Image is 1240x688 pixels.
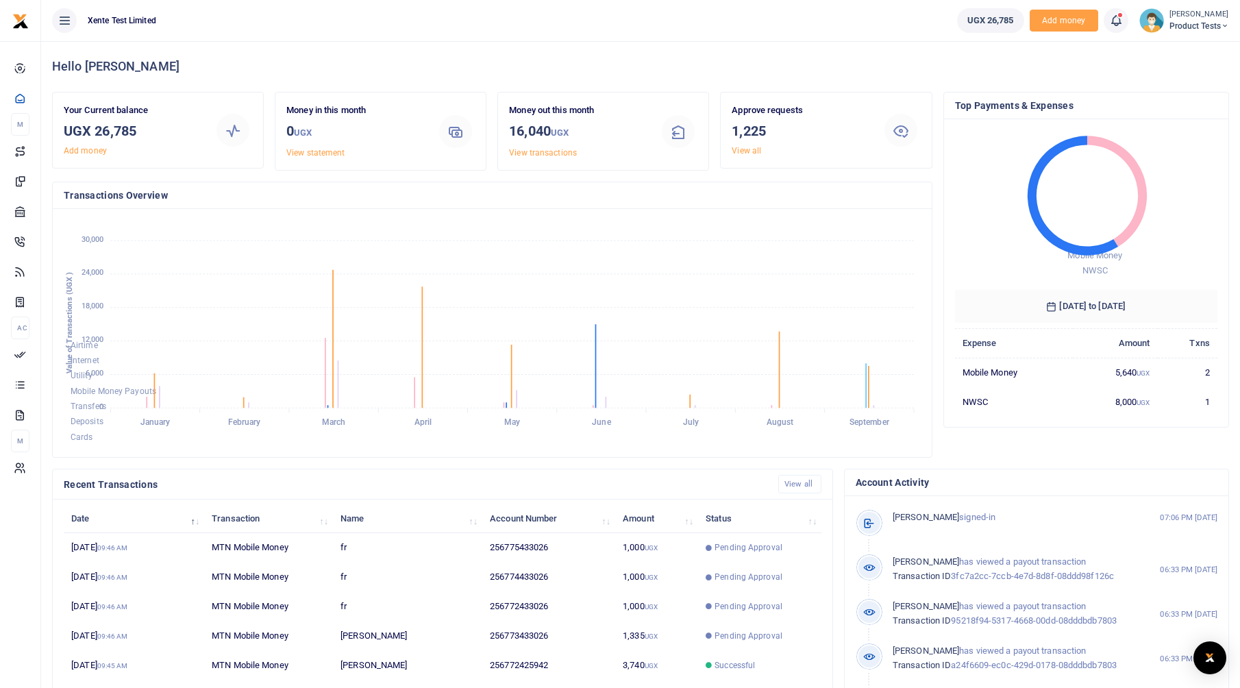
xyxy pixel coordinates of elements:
td: 1,000 [615,563,698,592]
td: 256774433026 [482,563,615,592]
text: Value of Transactions (UGX ) [65,272,74,374]
a: profile-user [PERSON_NAME] Product Tests [1139,8,1229,33]
td: [DATE] [64,563,204,592]
tspan: 24,000 [82,269,104,278]
small: UGX [645,662,658,669]
tspan: April [414,418,432,428]
small: 06:33 PM [DATE] [1160,653,1217,665]
h3: 1,225 [732,121,870,141]
a: View statement [286,148,345,158]
td: MTN Mobile Money [204,622,333,651]
span: Mobile Money Payouts [71,386,156,396]
th: Transaction: activate to sort column ascending [204,504,333,533]
p: has viewed a payout transaction 95218f94-5317-4668-00dd-08dddbdb7803 [893,600,1136,628]
h4: Recent Transactions [64,477,767,492]
td: NWSC [955,387,1074,416]
tspan: September [850,418,890,428]
h4: Top Payments & Expenses [955,98,1218,113]
td: 256773433026 [482,622,615,651]
span: Transfers [71,402,106,411]
td: [DATE] [64,533,204,563]
p: Your Current balance [64,103,202,118]
span: Cards [71,432,93,442]
p: has viewed a payout transaction 3fc7a2cc-7ccb-4e7d-8d8f-08ddd98f126c [893,555,1136,584]
span: Deposits [71,417,103,427]
span: Mobile Money [1067,250,1122,260]
span: NWSC [1082,265,1107,275]
span: Add money [1030,10,1098,32]
th: Date: activate to sort column descending [64,504,204,533]
a: UGX 26,785 [957,8,1024,33]
tspan: March [322,418,346,428]
td: 1 [1158,387,1217,416]
a: View all [778,475,821,493]
td: 5,640 [1073,358,1157,387]
small: UGX [645,632,658,640]
td: 256772433026 [482,592,615,622]
span: Successful [715,659,755,672]
td: 3,740 [615,651,698,680]
a: View all [732,146,761,156]
tspan: May [504,418,520,428]
span: [PERSON_NAME] [893,512,959,522]
td: fr [333,592,482,622]
span: Xente Test Limited [82,14,162,27]
span: Pending Approval [715,571,782,583]
td: MTN Mobile Money [204,563,333,592]
a: Add money [1030,14,1098,25]
span: UGX 26,785 [967,14,1014,27]
h4: Transactions Overview [64,188,921,203]
span: Product Tests [1169,20,1229,32]
p: Money in this month [286,103,425,118]
small: UGX [645,544,658,552]
tspan: 30,000 [82,235,104,244]
span: Airtime [71,341,98,350]
p: signed-in [893,511,1136,525]
span: Transaction ID [893,615,951,626]
th: Amount [1073,328,1157,358]
span: Internet [71,356,99,365]
img: profile-user [1139,8,1164,33]
a: Add money [64,146,107,156]
tspan: June [592,418,611,428]
small: 09:46 AM [97,544,128,552]
td: 2 [1158,358,1217,387]
td: [PERSON_NAME] [333,622,482,651]
tspan: 18,000 [82,302,104,311]
a: logo-small logo-large logo-large [12,15,29,25]
td: [PERSON_NAME] [333,651,482,680]
span: Transaction ID [893,571,951,581]
span: [PERSON_NAME] [893,601,959,611]
span: Pending Approval [715,630,782,642]
td: fr [333,563,482,592]
h4: Account Activity [856,475,1217,490]
li: M [11,113,29,136]
td: MTN Mobile Money [204,533,333,563]
li: Toup your wallet [1030,10,1098,32]
small: 09:46 AM [97,574,128,581]
tspan: July [683,418,699,428]
td: Mobile Money [955,358,1074,387]
h3: UGX 26,785 [64,121,202,141]
small: UGX [551,127,569,138]
tspan: January [140,418,171,428]
small: 06:33 PM [DATE] [1160,564,1217,576]
td: 8,000 [1073,387,1157,416]
span: Pending Approval [715,541,782,554]
div: Open Intercom Messenger [1193,641,1226,674]
tspan: 12,000 [82,335,104,344]
small: UGX [645,603,658,611]
td: [DATE] [64,651,204,680]
img: logo-small [12,13,29,29]
p: Approve requests [732,103,870,118]
h3: 0 [286,121,425,143]
h4: Hello [PERSON_NAME] [52,59,1229,74]
td: [DATE] [64,622,204,651]
span: [PERSON_NAME] [893,556,959,567]
tspan: February [228,418,261,428]
td: 1,335 [615,622,698,651]
p: Money out this month [509,103,647,118]
a: View transactions [509,148,577,158]
td: MTN Mobile Money [204,651,333,680]
td: 1,000 [615,592,698,622]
